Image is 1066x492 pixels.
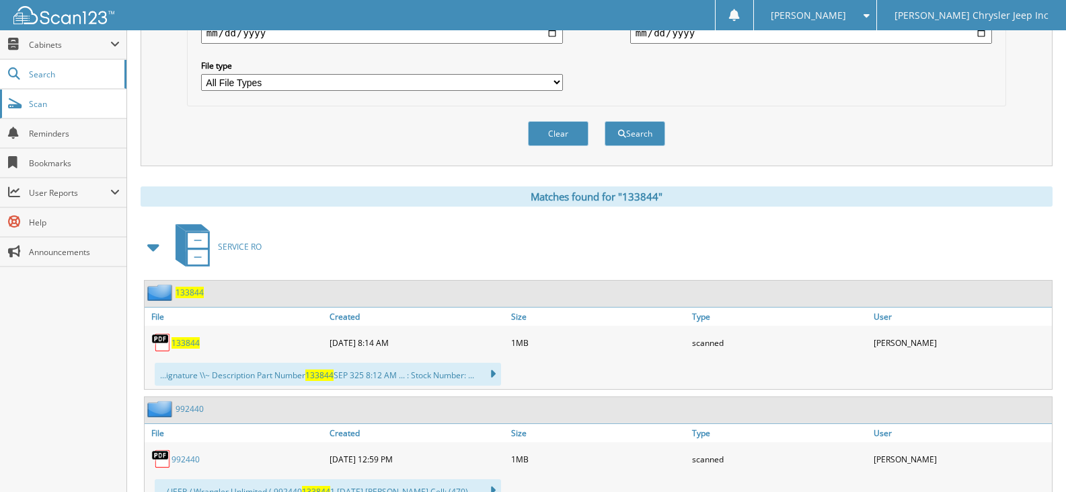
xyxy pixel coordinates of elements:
img: scan123-logo-white.svg [13,6,114,24]
a: Type [689,424,870,442]
a: User [870,424,1052,442]
a: Size [508,308,689,326]
button: Clear [528,121,588,146]
div: scanned [689,329,870,356]
div: Matches found for "133844" [141,186,1053,207]
a: 133844 [176,287,204,298]
div: [PERSON_NAME] [870,446,1052,472]
span: User Reports [29,187,110,199]
iframe: Chat Widget [999,427,1066,492]
div: ...ignature \\~ Description Part Number SEP 325 8:12 AM ... : Stock Number: ... [155,363,501,386]
span: Search [29,69,118,80]
span: SERVICE RO [218,241,262,252]
a: File [145,308,326,326]
a: 992440 [176,403,204,415]
span: [PERSON_NAME] Chrysler Jeep Inc [894,11,1049,20]
img: PDF.png [151,332,172,353]
img: folder2.png [147,284,176,301]
div: 1MB [508,446,689,472]
a: Created [326,308,508,326]
label: File type [201,60,563,71]
img: folder2.png [147,400,176,417]
span: Cabinets [29,39,110,50]
span: Announcements [29,246,120,258]
a: SERVICE RO [167,220,262,273]
span: [PERSON_NAME] [771,11,846,20]
input: start [201,22,563,44]
div: [DATE] 8:14 AM [326,329,508,356]
div: 1MB [508,329,689,356]
a: Type [689,308,870,326]
div: [PERSON_NAME] [870,329,1052,356]
div: scanned [689,446,870,472]
span: Scan [29,98,120,110]
a: File [145,424,326,442]
a: Size [508,424,689,442]
span: Bookmarks [29,157,120,169]
input: end [630,22,992,44]
div: [DATE] 12:59 PM [326,446,508,472]
button: Search [605,121,665,146]
a: User [870,308,1052,326]
a: 992440 [172,454,200,465]
img: PDF.png [151,449,172,469]
span: Reminders [29,128,120,139]
span: 133844 [305,370,334,381]
span: Help [29,217,120,228]
a: 133844 [172,337,200,349]
a: Created [326,424,508,442]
